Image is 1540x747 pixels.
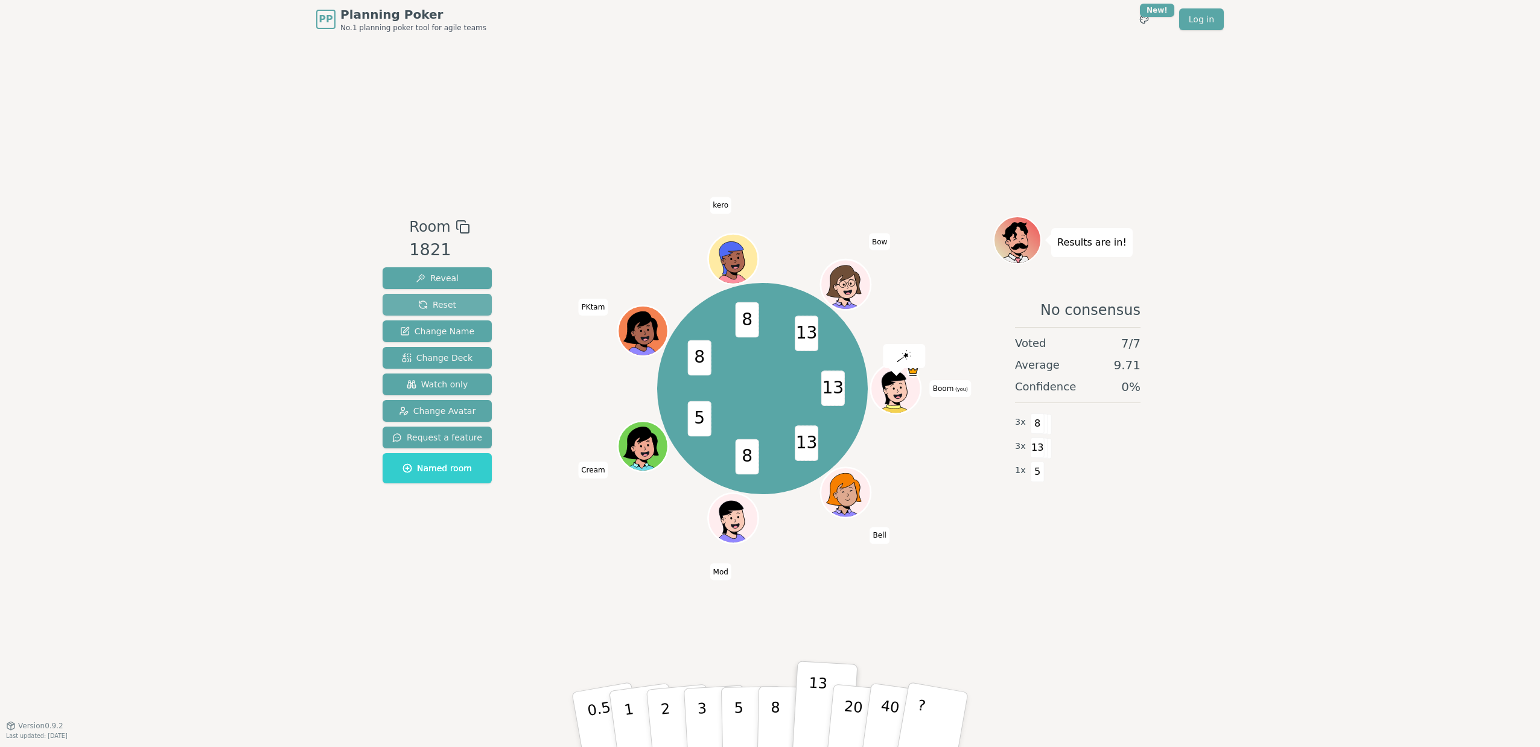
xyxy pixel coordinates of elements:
[930,380,971,397] span: Click to change your name
[407,378,468,390] span: Watch only
[872,365,919,412] button: Click to change your avatar
[1121,378,1141,395] span: 0 %
[1031,437,1045,458] span: 13
[319,12,332,27] span: PP
[710,563,731,580] span: Click to change your name
[1015,464,1026,477] span: 1 x
[6,721,63,731] button: Version0.9.2
[795,426,818,462] span: 13
[383,453,492,483] button: Named room
[578,462,608,478] span: Click to change your name
[392,431,482,443] span: Request a feature
[1015,440,1026,453] span: 3 x
[402,462,472,474] span: Named room
[383,294,492,316] button: Reset
[1015,335,1046,352] span: Voted
[710,197,731,214] span: Click to change your name
[383,400,492,422] button: Change Avatar
[953,387,968,392] span: (you)
[418,299,456,311] span: Reset
[399,405,476,417] span: Change Avatar
[1121,335,1141,352] span: 7 / 7
[1133,8,1155,30] button: New!
[402,352,472,364] span: Change Deck
[735,302,759,338] span: 8
[18,721,63,731] span: Version 0.9.2
[806,674,828,740] p: 13
[1031,462,1045,482] span: 5
[1113,357,1141,373] span: 9.71
[795,316,818,352] span: 13
[579,299,608,316] span: Click to change your name
[1179,8,1224,30] a: Log in
[383,320,492,342] button: Change Name
[1140,4,1174,17] div: New!
[383,373,492,395] button: Watch only
[6,733,68,739] span: Last updated: [DATE]
[821,371,844,407] span: 13
[1031,413,1045,434] span: 8
[340,23,486,33] span: No.1 planning poker tool for agile teams
[340,6,486,23] span: Planning Poker
[383,267,492,289] button: Reveal
[409,216,450,238] span: Room
[383,347,492,369] button: Change Deck
[735,439,759,475] span: 8
[409,238,469,262] div: 1821
[687,401,711,437] span: 5
[1040,300,1141,320] span: No consensus
[906,365,919,378] span: Boom is the host
[1015,416,1026,429] span: 3 x
[1015,357,1060,373] span: Average
[869,233,890,250] span: Click to change your name
[1057,234,1127,251] p: Results are in!
[400,325,474,337] span: Change Name
[897,350,911,362] img: reveal
[383,427,492,448] button: Request a feature
[416,272,459,284] span: Reveal
[1015,378,1076,395] span: Confidence
[870,527,889,544] span: Click to change your name
[687,340,711,376] span: 8
[316,6,486,33] a: PPPlanning PokerNo.1 planning poker tool for agile teams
